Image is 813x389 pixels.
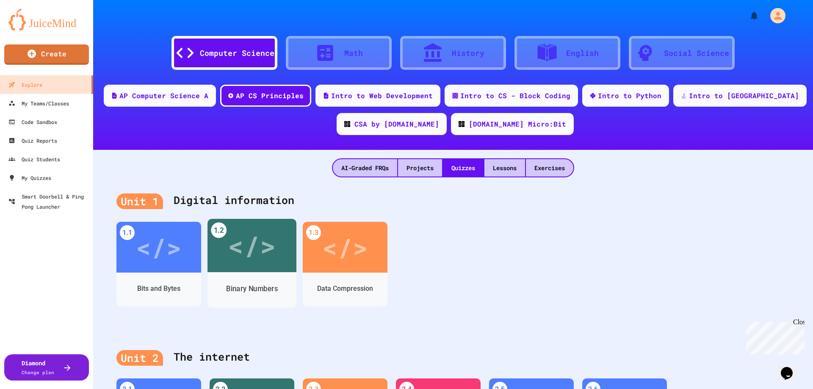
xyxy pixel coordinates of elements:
div: Intro to Python [598,91,661,101]
div: </> [322,228,368,266]
div: Quiz Reports [8,135,57,146]
img: CODE_logo_RGB.png [344,121,350,127]
div: Unit 1 [116,193,163,210]
div: Unit 2 [116,350,163,366]
img: CODE_logo_RGB.png [459,121,465,127]
div: Digital information [116,184,790,218]
div: </> [228,226,276,266]
div: Smart Doorbell & Ping Pong Launcher [8,191,90,212]
div: AI-Graded FRQs [333,159,397,177]
a: Create [4,44,89,65]
iframe: chat widget [777,355,805,381]
div: Social Science [664,47,729,59]
span: Change plan [22,369,54,375]
div: My Quizzes [8,173,51,183]
div: AP CS Principles [236,91,304,101]
div: Computer Science [200,47,274,59]
div: Data Compression [317,284,373,294]
div: Code Sandbox [8,117,57,127]
div: English [566,47,599,59]
div: 1.1 [120,225,135,240]
div: Quizzes [443,159,484,177]
button: DiamondChange plan [4,354,89,381]
div: Intro to Web Development [331,91,433,101]
div: [DOMAIN_NAME] Micro:Bit [469,119,566,129]
div: Lessons [484,159,525,177]
div: Intro to CS - Block Coding [460,91,570,101]
div: Binary Numbers [226,284,278,294]
div: 1.2 [211,223,227,238]
div: CSA by [DOMAIN_NAME] [354,119,439,129]
div: My Notifications [733,8,761,23]
div: Intro to [GEOGRAPHIC_DATA] [689,91,799,101]
div: Diamond [22,359,54,376]
div: My Teams/Classes [8,98,69,108]
iframe: chat widget [743,318,805,354]
div: AP Computer Science A [119,91,208,101]
div: My Account [761,6,788,25]
div: Quiz Students [8,154,60,164]
div: Bits and Bytes [137,284,180,294]
div: Explore [8,80,42,90]
div: Chat with us now!Close [3,3,58,54]
div: Math [344,47,363,59]
div: History [452,47,484,59]
div: The internet [116,340,790,374]
div: Projects [398,159,442,177]
img: logo-orange.svg [8,8,85,30]
div: 1.3 [306,225,321,240]
div: Exercises [526,159,573,177]
div: </> [136,228,182,266]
